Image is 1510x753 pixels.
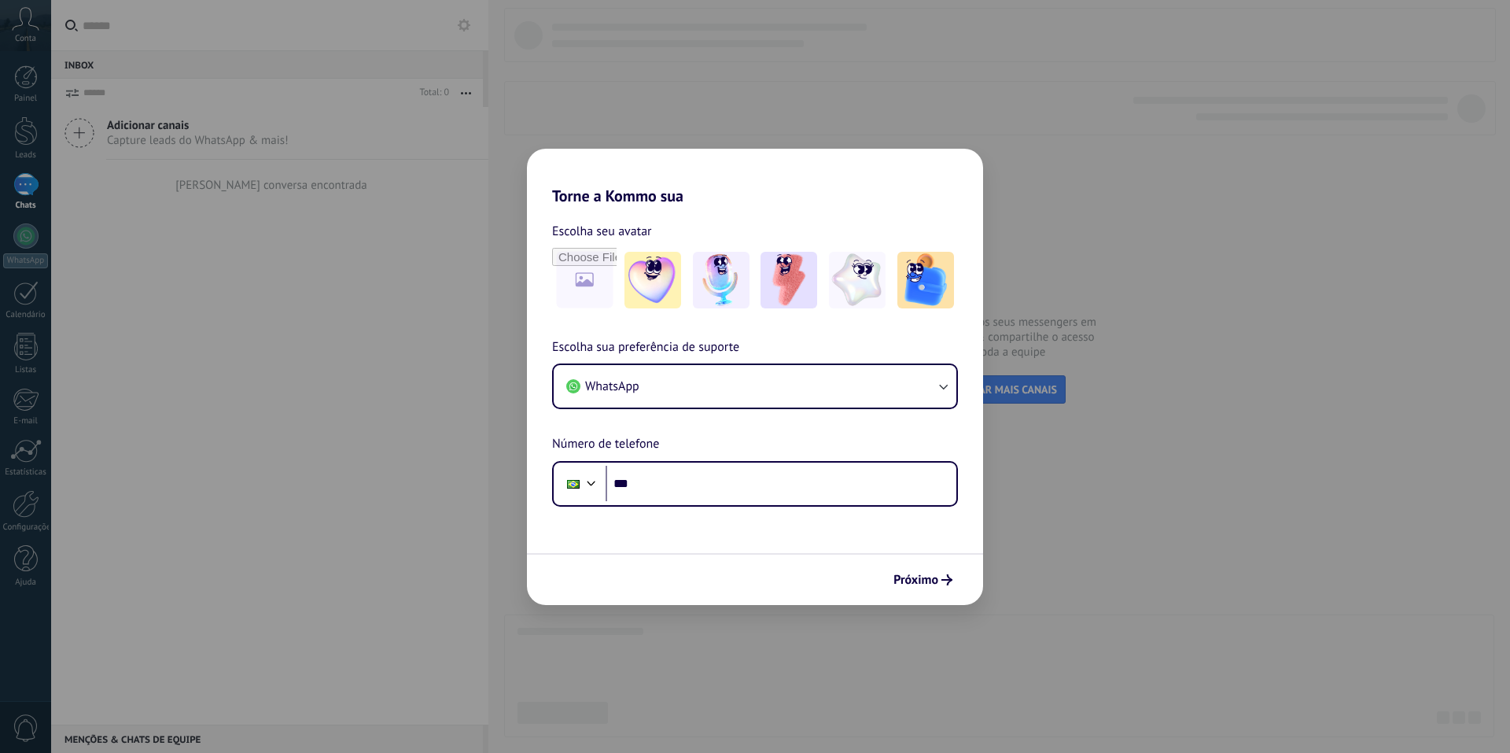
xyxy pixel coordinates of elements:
[886,567,959,593] button: Próximo
[624,252,681,308] img: -1.jpeg
[527,149,983,205] h2: Torne a Kommo sua
[585,378,639,394] span: WhatsApp
[761,252,817,308] img: -3.jpeg
[829,252,886,308] img: -4.jpeg
[552,434,659,455] span: Número de telefone
[897,252,954,308] img: -5.jpeg
[693,252,749,308] img: -2.jpeg
[552,221,652,242] span: Escolha seu avatar
[554,365,956,408] button: WhatsApp
[893,574,938,585] span: Próximo
[552,338,739,358] span: Escolha sua preferência de suporte
[558,467,588,500] div: Brazil: + 55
